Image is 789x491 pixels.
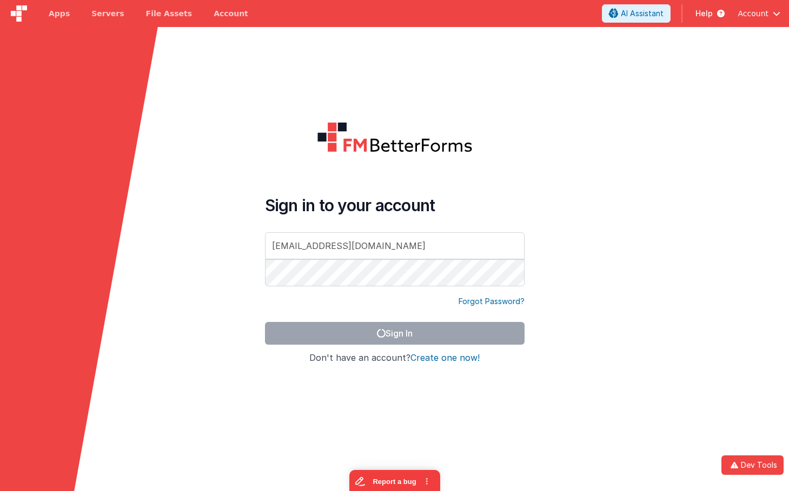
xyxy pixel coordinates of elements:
[265,322,525,345] button: Sign In
[621,8,664,19] span: AI Assistant
[91,8,124,19] span: Servers
[459,296,525,307] a: Forgot Password?
[265,196,525,215] h4: Sign in to your account
[738,8,768,19] span: Account
[721,455,784,475] button: Dev Tools
[410,353,480,363] button: Create one now!
[265,353,525,363] h4: Don't have an account?
[695,8,713,19] span: Help
[265,232,525,259] input: Email Address
[49,8,70,19] span: Apps
[146,8,193,19] span: File Assets
[738,8,780,19] button: Account
[602,4,671,23] button: AI Assistant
